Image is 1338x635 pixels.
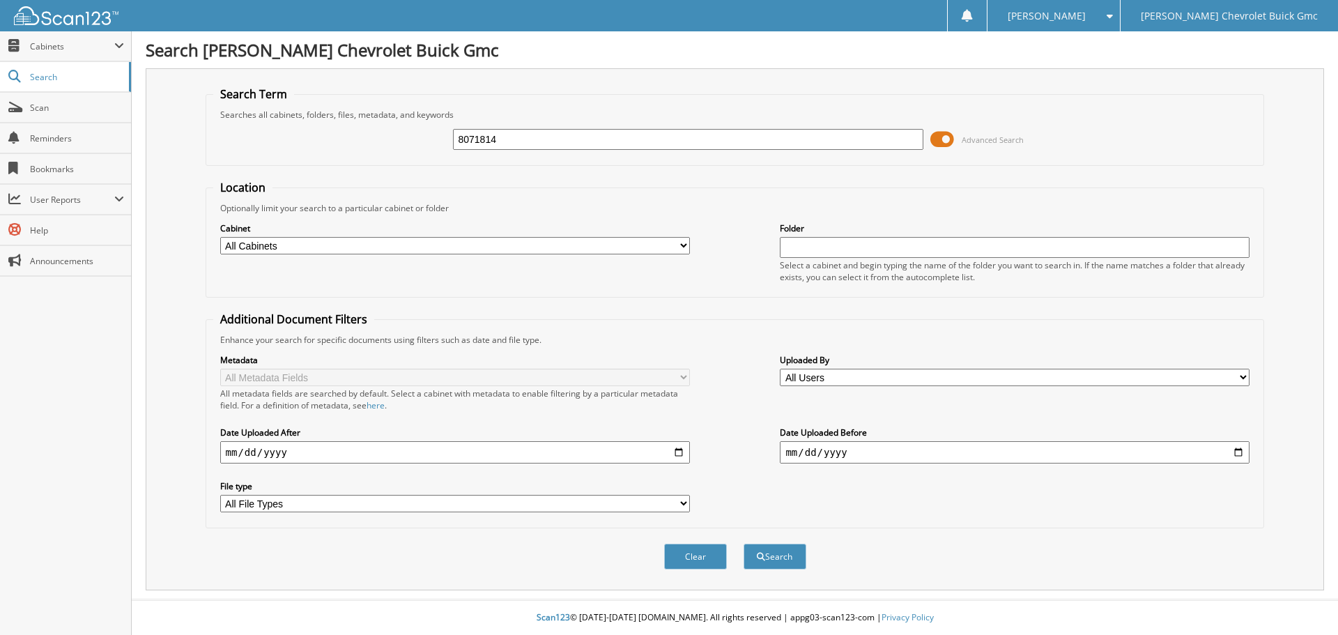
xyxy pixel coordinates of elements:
[882,611,934,623] a: Privacy Policy
[30,194,114,206] span: User Reports
[132,601,1338,635] div: © [DATE]-[DATE] [DOMAIN_NAME]. All rights reserved | appg03-scan123-com |
[213,86,294,102] legend: Search Term
[213,312,374,327] legend: Additional Document Filters
[30,102,124,114] span: Scan
[213,180,272,195] legend: Location
[30,163,124,175] span: Bookmarks
[537,611,570,623] span: Scan123
[14,6,118,25] img: scan123-logo-white.svg
[30,40,114,52] span: Cabinets
[30,71,122,83] span: Search
[30,132,124,144] span: Reminders
[780,354,1249,366] label: Uploaded By
[146,38,1324,61] h1: Search [PERSON_NAME] Chevrolet Buick Gmc
[780,222,1249,234] label: Folder
[30,224,124,236] span: Help
[1141,12,1318,20] span: [PERSON_NAME] Chevrolet Buick Gmc
[220,441,690,464] input: start
[1008,12,1086,20] span: [PERSON_NAME]
[213,202,1257,214] div: Optionally limit your search to a particular cabinet or folder
[220,388,690,411] div: All metadata fields are searched by default. Select a cabinet with metadata to enable filtering b...
[30,255,124,267] span: Announcements
[780,427,1249,438] label: Date Uploaded Before
[1268,568,1338,635] iframe: Chat Widget
[780,259,1249,283] div: Select a cabinet and begin typing the name of the folder you want to search in. If the name match...
[213,334,1257,346] div: Enhance your search for specific documents using filters such as date and file type.
[744,544,806,569] button: Search
[220,480,690,492] label: File type
[962,135,1024,145] span: Advanced Search
[780,441,1249,464] input: end
[213,109,1257,121] div: Searches all cabinets, folders, files, metadata, and keywords
[367,399,385,411] a: here
[220,354,690,366] label: Metadata
[664,544,727,569] button: Clear
[220,427,690,438] label: Date Uploaded After
[220,222,690,234] label: Cabinet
